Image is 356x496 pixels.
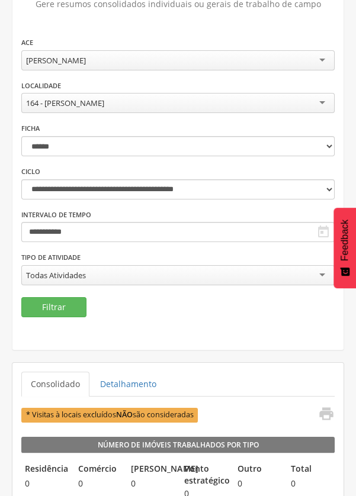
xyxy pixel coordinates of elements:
button: Feedback - Mostrar pesquisa [333,208,356,288]
span: 0 [21,478,69,489]
span: Feedback [339,220,350,261]
legend: Comércio [75,463,122,476]
label: Ciclo [21,167,40,176]
b: NÃO [116,410,133,420]
span: * Visitas à locais excluídos são consideradas [21,408,198,423]
div: Todas Atividades [26,270,86,281]
i:  [316,225,331,239]
label: Ficha [21,124,40,133]
legend: Total [287,463,335,476]
span: 0 [75,478,122,489]
legend: Outro [234,463,281,476]
label: Intervalo de Tempo [21,210,91,220]
span: 0 [234,478,281,489]
div: [PERSON_NAME] [26,55,86,66]
label: ACE [21,38,33,47]
a: Detalhamento [91,372,166,397]
button: Filtrar [21,297,86,317]
label: Localidade [21,81,61,91]
span: 0 [127,478,175,489]
label: Tipo de Atividade [21,253,81,262]
i:  [317,405,334,422]
div: 164 - [PERSON_NAME] [26,98,104,108]
a: Consolidado [21,372,89,397]
span: 0 [287,478,335,489]
legend: [PERSON_NAME] [127,463,175,476]
legend: Número de Imóveis Trabalhados por Tipo [21,437,335,453]
legend: Ponto estratégico [181,463,228,487]
legend: Residência [21,463,69,476]
a:  [310,405,334,425]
